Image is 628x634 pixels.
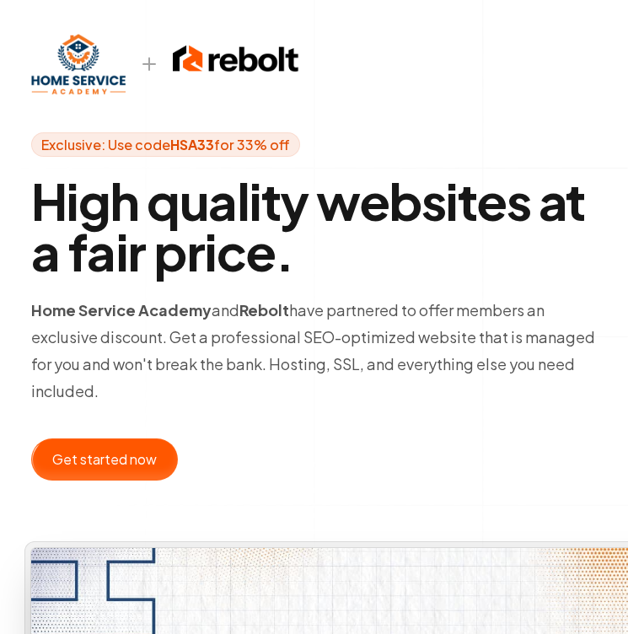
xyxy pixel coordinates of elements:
p: and have partnered to offer members an exclusive discount. Get a professional SEO-optimized websi... [31,297,598,405]
strong: Rebolt [239,300,289,320]
img: rebolt-full-dark.png [173,42,299,76]
span: Exclusive: Use code for 33% off [31,132,300,157]
button: Get started now [31,438,178,481]
strong: Home Service Academy [31,300,212,320]
img: hsa.webp [31,34,126,94]
strong: HSA33 [170,136,214,153]
h1: High quality websites at a fair price. [31,175,598,277]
